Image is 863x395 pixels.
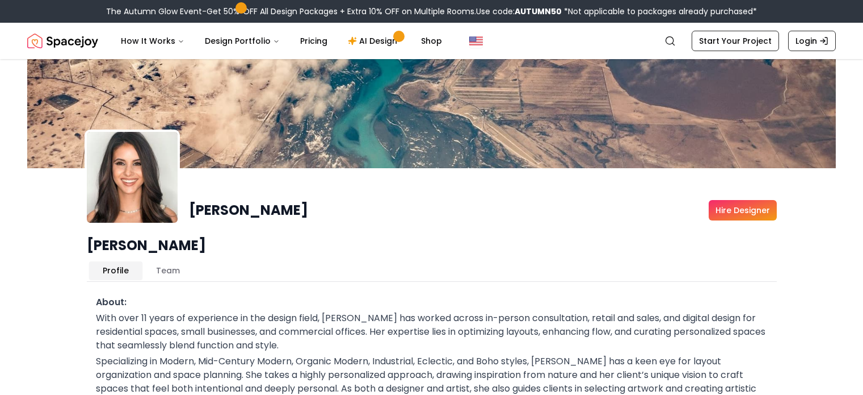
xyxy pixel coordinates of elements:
a: Pricing [291,30,336,52]
h1: [PERSON_NAME] [87,236,777,255]
a: Login [788,31,836,51]
b: AUTUMN50 [515,6,562,17]
a: Shop [412,30,451,52]
nav: Global [27,23,836,59]
div: The Autumn Glow Event-Get 50% OFF All Design Packages + Extra 10% OFF on Multiple Rooms. [106,6,757,17]
button: Team [142,261,193,280]
a: Start Your Project [692,31,779,51]
img: Spacejoy Logo [27,30,98,52]
span: Use code: [476,6,562,17]
nav: Main [112,30,451,52]
button: Design Portfolio [196,30,289,52]
span: *Not applicable to packages already purchased* [562,6,757,17]
button: Profile [89,261,142,280]
a: Hire Designer [709,200,777,221]
img: Angela cover image [27,59,836,168]
img: designer [87,132,178,223]
a: Spacejoy [27,30,98,52]
button: How It Works [112,30,193,52]
h1: [PERSON_NAME] [189,201,308,219]
img: United States [469,34,483,48]
p: With over 11 years of experience in the design field, [PERSON_NAME] has worked across in-person c... [96,311,768,352]
a: AI Design [339,30,410,52]
h3: About: [96,296,768,309]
